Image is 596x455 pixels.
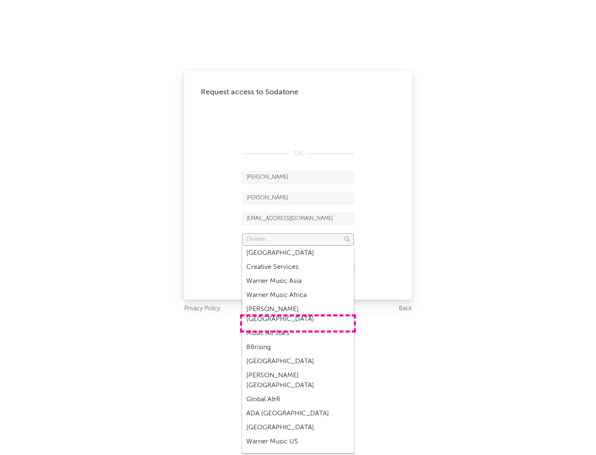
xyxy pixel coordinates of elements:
[242,393,354,407] div: Global A&R
[242,171,354,184] input: First Name
[242,213,354,225] input: Email
[242,407,354,421] div: ADA [GEOGRAPHIC_DATA]
[242,340,354,354] div: 88rising
[242,274,354,288] div: Warner Music Asia
[242,421,354,435] div: [GEOGRAPHIC_DATA]
[242,354,354,369] div: [GEOGRAPHIC_DATA]
[242,435,354,449] div: Warner Music US
[201,87,395,97] div: Request access to Sodatone
[242,369,354,393] div: [PERSON_NAME] [GEOGRAPHIC_DATA]
[399,304,412,314] a: Back
[242,288,354,302] div: Warner Music Africa
[242,302,354,326] div: [PERSON_NAME] [GEOGRAPHIC_DATA]
[242,326,354,340] div: Music All Stars
[242,149,354,159] div: OR
[242,246,354,260] div: [GEOGRAPHIC_DATA]
[184,304,220,314] a: Privacy Policy
[242,233,354,246] input: Division
[242,192,354,204] input: Last Name
[242,260,354,274] div: Creative Services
